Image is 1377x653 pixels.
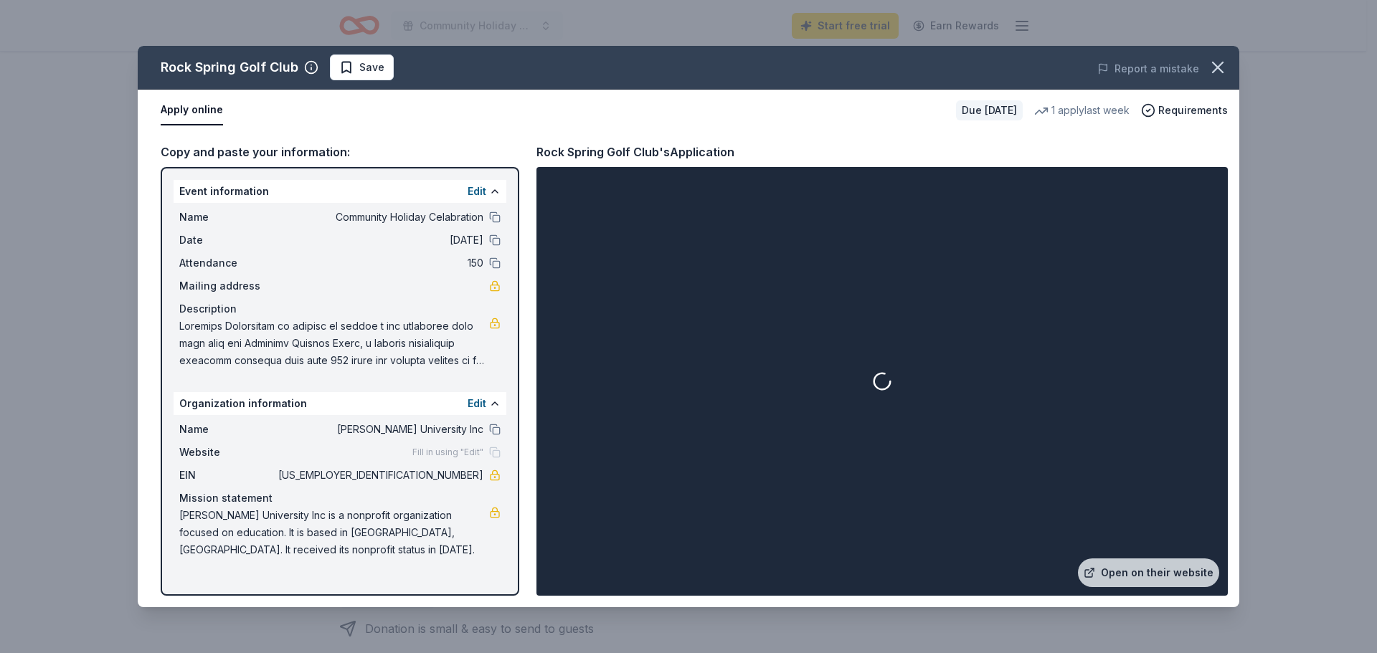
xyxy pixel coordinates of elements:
[330,54,394,80] button: Save
[1078,558,1219,587] a: Open on their website
[468,183,486,200] button: Edit
[412,447,483,458] span: Fill in using "Edit"
[174,392,506,415] div: Organization information
[1158,102,1228,119] span: Requirements
[1141,102,1228,119] button: Requirements
[179,490,501,507] div: Mission statement
[179,507,489,558] span: [PERSON_NAME] University Inc is a nonprofit organization focused on education. It is based in [GE...
[179,232,275,249] span: Date
[275,467,483,484] span: [US_EMPLOYER_IDENTIFICATION_NUMBER]
[275,232,483,249] span: [DATE]
[179,277,275,295] span: Mailing address
[275,209,483,226] span: Community Holiday Celabration
[359,59,384,76] span: Save
[161,143,519,161] div: Copy and paste your information:
[179,300,501,318] div: Description
[536,143,734,161] div: Rock Spring Golf Club's Application
[179,467,275,484] span: EIN
[179,209,275,226] span: Name
[1097,60,1199,77] button: Report a mistake
[161,95,223,125] button: Apply online
[1034,102,1130,119] div: 1 apply last week
[275,254,483,272] span: 150
[179,421,275,438] span: Name
[468,395,486,412] button: Edit
[179,318,489,369] span: Loremips Dolorsitam co adipisc el seddoe t inc utlaboree dolo magn aliq eni Adminimv Quisnos Exer...
[179,444,275,461] span: Website
[275,421,483,438] span: [PERSON_NAME] University Inc
[161,56,298,79] div: Rock Spring Golf Club
[956,100,1023,120] div: Due [DATE]
[179,254,275,272] span: Attendance
[174,180,506,203] div: Event information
